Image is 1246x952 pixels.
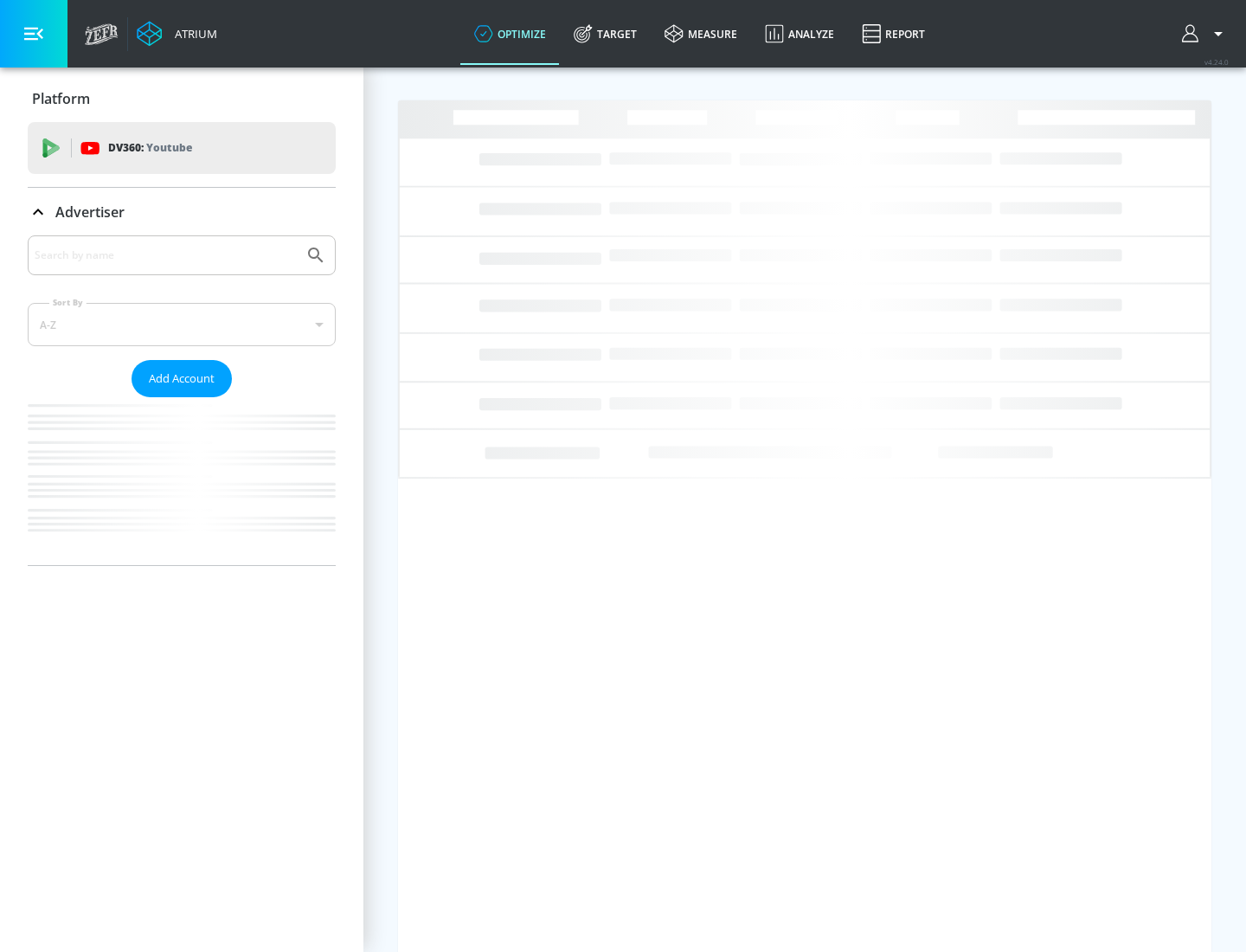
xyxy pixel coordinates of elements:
a: Analyze [751,3,848,65]
div: Platform [28,74,336,123]
div: Atrium [168,26,217,42]
a: Report [848,3,939,65]
p: Advertiser [55,203,125,222]
p: Youtube [146,138,192,157]
a: Target [560,3,651,65]
span: v 4.24.0 [1204,57,1229,67]
span: Add Account [149,369,215,389]
div: Advertiser [28,188,336,236]
div: A-Z [28,303,336,346]
div: Advertiser [28,235,336,565]
p: DV360: [108,138,192,158]
nav: list of Advertiser [28,397,336,565]
button: Add Account [132,360,232,397]
input: Search by name [35,244,297,267]
label: Sort By [49,297,87,308]
a: optimize [460,3,560,65]
a: measure [651,3,751,65]
a: Atrium [137,21,217,47]
p: Platform [32,89,90,108]
div: DV360: Youtube [28,122,336,174]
